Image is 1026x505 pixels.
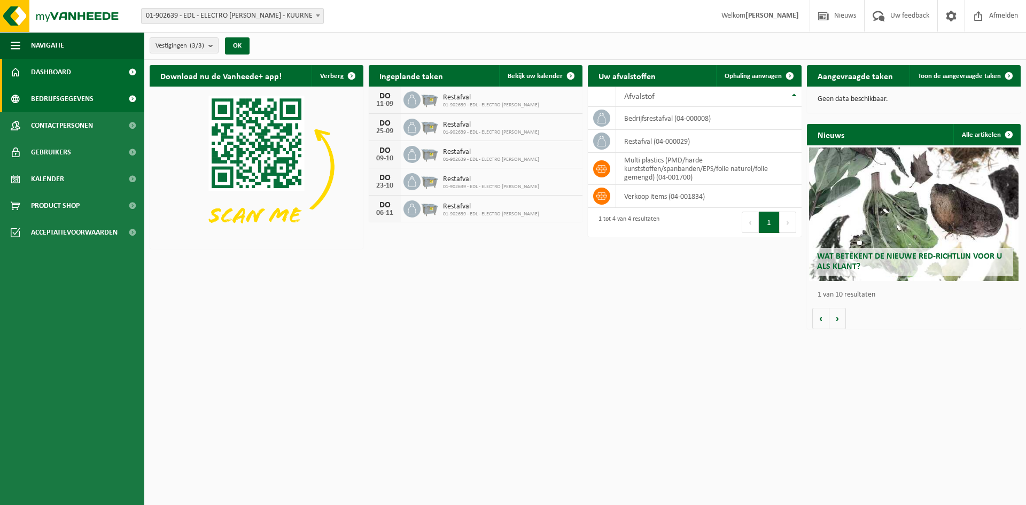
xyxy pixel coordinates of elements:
div: 06-11 [374,209,395,217]
span: Toon de aangevraagde taken [918,73,1001,80]
span: Afvalstof [624,92,655,101]
p: Geen data beschikbaar. [818,96,1010,103]
img: WB-2500-GAL-GY-01 [421,90,439,108]
span: Navigatie [31,32,64,59]
span: Verberg [320,73,344,80]
span: Contactpersonen [31,112,93,139]
a: Bekijk uw kalender [499,65,581,87]
a: Ophaling aanvragen [716,65,800,87]
button: Next [780,212,796,233]
strong: [PERSON_NAME] [745,12,799,20]
button: OK [225,37,250,55]
div: DO [374,92,395,100]
td: verkoop items (04-001834) [616,185,802,208]
span: 01-902639 - EDL - ELECTRO [PERSON_NAME] [443,129,539,136]
td: bedrijfsrestafval (04-000008) [616,107,802,130]
h2: Uw afvalstoffen [588,65,666,86]
span: Restafval [443,148,539,157]
span: 01-902639 - EDL - ELECTRO [PERSON_NAME] [443,211,539,217]
div: 09-10 [374,155,395,162]
span: Acceptatievoorwaarden [31,219,118,246]
img: WB-2500-GAL-GY-01 [421,144,439,162]
span: Kalender [31,166,64,192]
span: Vestigingen [156,38,204,54]
a: Toon de aangevraagde taken [910,65,1020,87]
count: (3/3) [190,42,204,49]
span: Bekijk uw kalender [508,73,563,80]
button: Vorige [812,308,829,329]
div: DO [374,119,395,128]
p: 1 van 10 resultaten [818,291,1015,299]
span: Bedrijfsgegevens [31,86,94,112]
span: Gebruikers [31,139,71,166]
div: DO [374,146,395,155]
span: Dashboard [31,59,71,86]
span: 01-902639 - EDL - ELECTRO DEPUYDT - KUURNE [141,8,324,24]
a: Wat betekent de nieuwe RED-richtlijn voor u als klant? [809,147,1019,281]
img: WB-2500-GAL-GY-01 [421,117,439,135]
button: Previous [742,212,759,233]
div: DO [374,174,395,182]
img: WB-2500-GAL-GY-01 [421,172,439,190]
div: 23-10 [374,182,395,190]
span: Restafval [443,94,539,102]
button: Vestigingen(3/3) [150,37,219,53]
button: Verberg [312,65,362,87]
div: 11-09 [374,100,395,108]
td: multi plastics (PMD/harde kunststoffen/spanbanden/EPS/folie naturel/folie gemengd) (04-001700) [616,153,802,185]
button: 1 [759,212,780,233]
h2: Aangevraagde taken [807,65,904,86]
span: Product Shop [31,192,80,219]
button: Volgende [829,308,846,329]
h2: Nieuws [807,124,855,145]
div: 1 tot 4 van 4 resultaten [593,211,659,234]
a: Alle artikelen [953,124,1020,145]
img: Download de VHEPlus App [150,87,363,247]
span: 01-902639 - EDL - ELECTRO [PERSON_NAME] [443,184,539,190]
span: 01-902639 - EDL - ELECTRO [PERSON_NAME] [443,102,539,108]
h2: Ingeplande taken [369,65,454,86]
td: restafval (04-000029) [616,130,802,153]
div: 25-09 [374,128,395,135]
span: Ophaling aanvragen [725,73,782,80]
div: DO [374,201,395,209]
span: 01-902639 - EDL - ELECTRO [PERSON_NAME] [443,157,539,163]
img: WB-2500-GAL-GY-01 [421,199,439,217]
span: Wat betekent de nieuwe RED-richtlijn voor u als klant? [817,252,1002,271]
span: Restafval [443,121,539,129]
span: Restafval [443,203,539,211]
h2: Download nu de Vanheede+ app! [150,65,292,86]
span: 01-902639 - EDL - ELECTRO DEPUYDT - KUURNE [142,9,323,24]
span: Restafval [443,175,539,184]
